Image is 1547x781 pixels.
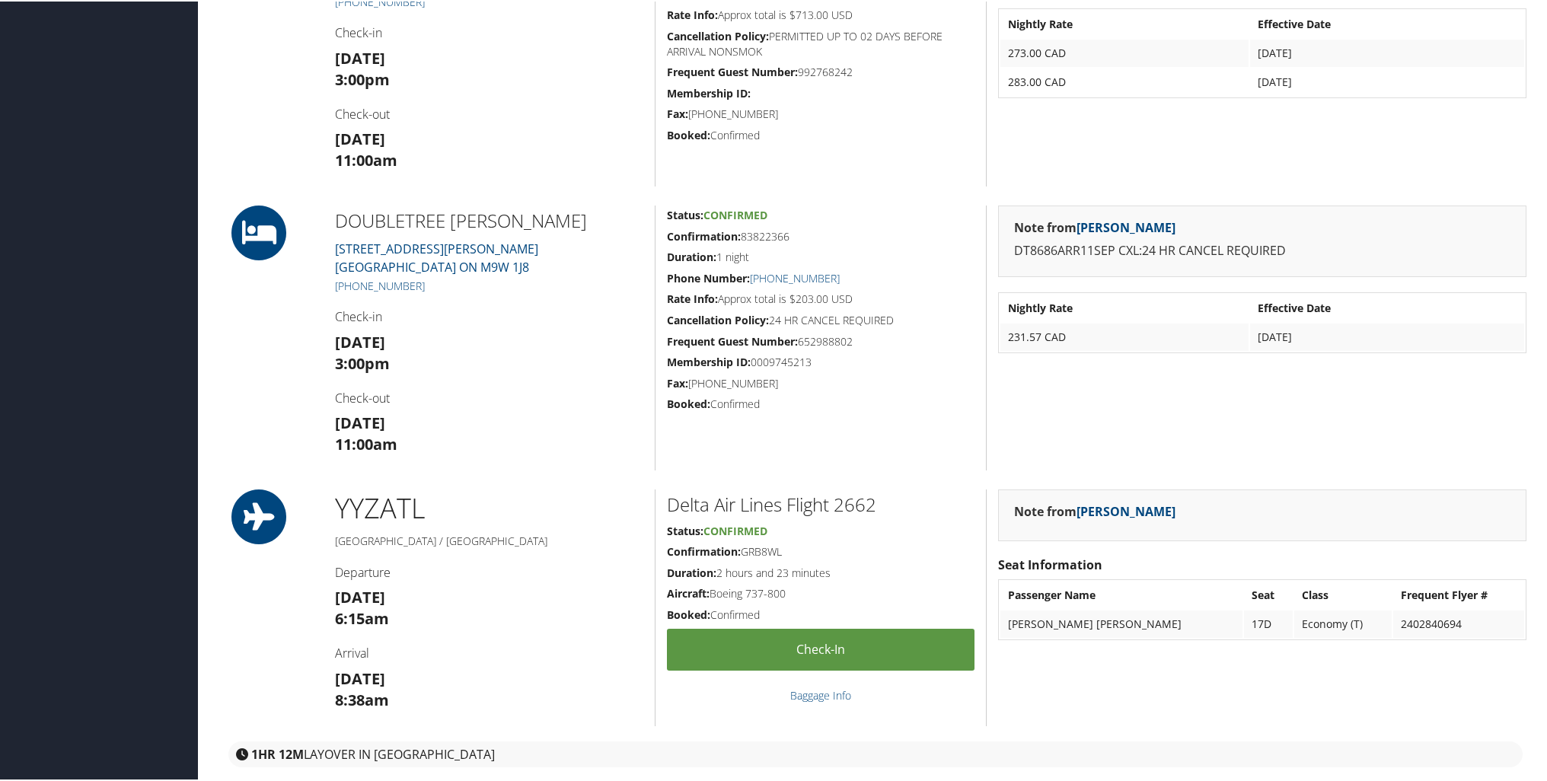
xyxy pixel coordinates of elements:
[703,206,767,221] span: Confirmed
[1077,218,1175,234] a: [PERSON_NAME]
[251,744,304,761] strong: 1HR 12M
[1000,580,1242,607] th: Passenger Name
[667,564,716,579] strong: Duration:
[667,333,798,347] strong: Frequent Guest Number:
[1250,67,1524,94] td: [DATE]
[335,585,385,606] strong: [DATE]
[667,585,710,599] strong: Aircraft:
[667,63,798,78] strong: Frequent Guest Number:
[335,23,643,40] h4: Check-in
[667,543,974,558] h5: GRB8WL
[667,375,974,390] h5: [PHONE_NUMBER]
[1250,38,1524,65] td: [DATE]
[335,563,643,579] h4: Departure
[335,127,385,148] strong: [DATE]
[335,667,385,687] strong: [DATE]
[1000,609,1242,636] td: [PERSON_NAME] [PERSON_NAME]
[1244,580,1293,607] th: Seat
[667,543,741,557] strong: Confirmation:
[1014,240,1510,260] p: DT8686ARR11SEP CXL:24 HR CANCEL REQUIRED
[1244,609,1293,636] td: 17D
[335,411,385,432] strong: [DATE]
[1250,293,1524,320] th: Effective Date
[1000,67,1249,94] td: 283.00 CAD
[667,395,710,410] strong: Booked:
[1000,9,1249,37] th: Nightly Rate
[335,352,390,372] strong: 3:00pm
[228,740,1523,766] div: layover in [GEOGRAPHIC_DATA]
[1250,9,1524,37] th: Effective Date
[1077,502,1175,518] a: [PERSON_NAME]
[667,564,974,579] h5: 2 hours and 23 minutes
[667,228,741,242] strong: Confirmation:
[667,627,974,669] a: Check-in
[335,148,397,169] strong: 11:00am
[667,6,718,21] strong: Rate Info:
[667,126,710,141] strong: Booked:
[998,555,1102,572] strong: Seat Information
[667,248,974,263] h5: 1 night
[335,46,385,67] strong: [DATE]
[335,104,643,121] h4: Check-out
[667,606,974,621] h5: Confirmed
[335,488,643,526] h1: YYZ ATL
[667,290,718,304] strong: Rate Info:
[667,585,974,600] h5: Boeing 737-800
[703,522,767,537] span: Confirmed
[335,643,643,660] h4: Arrival
[335,532,643,547] h5: [GEOGRAPHIC_DATA] / [GEOGRAPHIC_DATA]
[1000,38,1249,65] td: 273.00 CAD
[1000,322,1249,349] td: 231.57 CAD
[667,27,974,57] h5: PERMITTED UP TO 02 DAYS BEFORE ARRIVAL NONSMOK
[1250,322,1524,349] td: [DATE]
[335,307,643,324] h4: Check-in
[335,330,385,351] strong: [DATE]
[667,353,974,368] h5: 0009745213
[667,311,974,327] h5: 24 HR CANCEL REQUIRED
[667,490,974,516] h2: Delta Air Lines Flight 2662
[667,606,710,620] strong: Booked:
[335,432,397,453] strong: 11:00am
[667,228,974,243] h5: 83822366
[335,388,643,405] h4: Check-out
[1393,609,1524,636] td: 2402840694
[667,6,974,21] h5: Approx total is $713.00 USD
[1014,502,1175,518] strong: Note from
[750,269,840,284] a: [PHONE_NUMBER]
[667,248,716,263] strong: Duration:
[1000,293,1249,320] th: Nightly Rate
[667,311,769,326] strong: Cancellation Policy:
[1393,580,1524,607] th: Frequent Flyer #
[335,277,425,292] a: [PHONE_NUMBER]
[1014,218,1175,234] strong: Note from
[667,375,688,389] strong: Fax:
[667,269,750,284] strong: Phone Number:
[335,68,390,88] strong: 3:00pm
[667,105,688,120] strong: Fax:
[335,239,538,274] a: [STREET_ADDRESS][PERSON_NAME][GEOGRAPHIC_DATA] ON M9W 1J8
[1294,609,1392,636] td: Economy (T)
[667,290,974,305] h5: Approx total is $203.00 USD
[790,687,851,701] a: Baggage Info
[667,353,751,368] strong: Membership ID:
[667,333,974,348] h5: 652988802
[667,206,703,221] strong: Status:
[1294,580,1392,607] th: Class
[335,688,389,709] strong: 8:38am
[667,522,703,537] strong: Status:
[667,395,974,410] h5: Confirmed
[667,84,751,99] strong: Membership ID:
[667,126,974,142] h5: Confirmed
[667,105,974,120] h5: [PHONE_NUMBER]
[667,63,974,78] h5: 992768242
[335,607,389,627] strong: 6:15am
[335,206,643,232] h2: DOUBLETREE [PERSON_NAME]
[667,27,769,42] strong: Cancellation Policy:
